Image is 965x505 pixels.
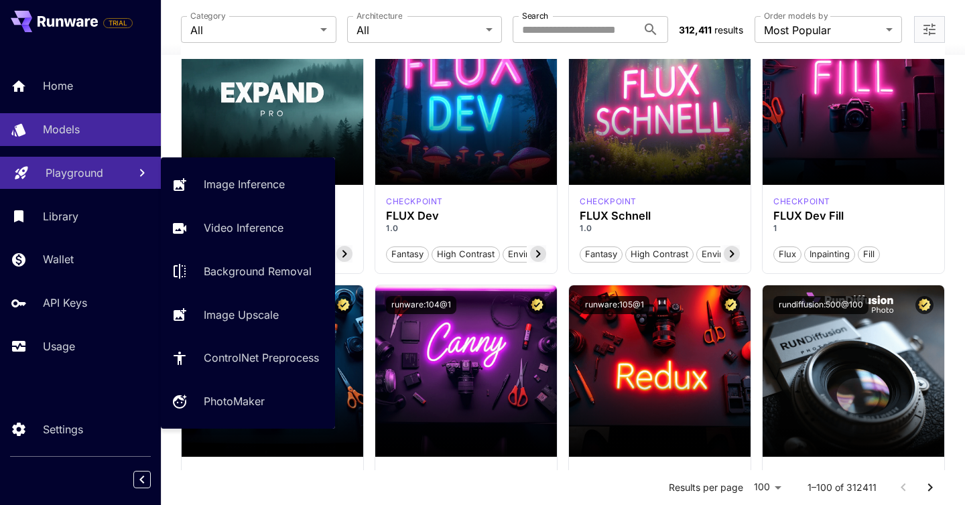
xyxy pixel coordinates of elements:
[921,21,938,38] button: Open more filters
[43,121,80,137] p: Models
[522,10,548,21] label: Search
[161,168,335,201] a: Image Inference
[43,295,87,311] p: API Keys
[43,338,75,354] p: Usage
[386,210,546,222] h3: FLUX Dev
[580,222,740,234] p: 1.0
[773,467,796,480] p: lora
[103,15,133,31] span: Add your payment card to enable full platform functionality.
[774,248,801,261] span: Flux
[204,307,279,323] p: Image Upscale
[580,196,637,208] p: checkpoint
[46,165,103,181] p: Playground
[808,481,877,494] p: 1–100 of 312411
[858,248,879,261] span: Fill
[580,196,637,208] div: FLUX.1 S
[190,10,226,21] label: Category
[528,296,546,314] button: Certified Model – Vetted for best performance and includes a commercial license.
[386,467,443,480] div: FLUX.1 D
[764,10,828,21] label: Order models by
[580,467,615,480] div: FLUX.1 D
[580,248,622,261] span: Fantasy
[697,248,759,261] span: Environment
[503,248,565,261] span: Environment
[161,342,335,374] a: ControlNet Preprocess
[133,471,151,488] button: Collapse sidebar
[580,210,740,222] h3: FLUX Schnell
[357,10,402,21] label: Architecture
[773,210,934,222] h3: FLUX Dev Fill
[773,222,934,234] p: 1
[773,296,868,314] button: rundiffusion:500@100
[204,220,283,236] p: Video Inference
[626,248,693,261] span: High Contrast
[764,22,881,38] span: Most Popular
[580,296,649,314] button: runware:105@1
[143,467,161,492] div: Collapse sidebar
[43,208,78,224] p: Library
[204,263,312,279] p: Background Removal
[161,212,335,244] a: Video Inference
[204,393,265,409] p: PhotoMaker
[386,296,456,314] button: runware:104@1
[204,176,285,192] p: Image Inference
[386,222,546,234] p: 1.0
[43,78,73,94] p: Home
[805,248,854,261] span: Inpainting
[773,196,830,208] div: FLUX.1 D
[357,22,481,38] span: All
[915,296,934,314] button: Certified Model – Vetted for best performance and includes a commercial license.
[190,22,315,38] span: All
[104,18,132,28] span: TRIAL
[192,467,249,480] div: FLUX.1 D
[432,248,499,261] span: High Contrast
[722,296,740,314] button: Certified Model – Vetted for best performance and includes a commercial license.
[580,467,615,480] p: others
[204,350,319,366] p: ControlNet Preprocess
[714,24,743,35] span: results
[43,251,74,267] p: Wallet
[917,474,944,501] button: Go to next page
[43,421,83,437] p: Settings
[773,467,796,480] div: FLUX.1 D
[749,478,786,497] div: 100
[669,481,743,494] p: Results per page
[386,196,443,208] p: checkpoint
[161,385,335,418] a: PhotoMaker
[386,467,443,480] p: checkpoint
[161,298,335,331] a: Image Upscale
[387,248,428,261] span: Fantasy
[192,467,249,480] p: checkpoint
[161,255,335,288] a: Background Removal
[386,196,443,208] div: FLUX.1 D
[334,296,352,314] button: Certified Model – Vetted for best performance and includes a commercial license.
[679,24,712,35] span: 312,411
[773,196,830,208] p: checkpoint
